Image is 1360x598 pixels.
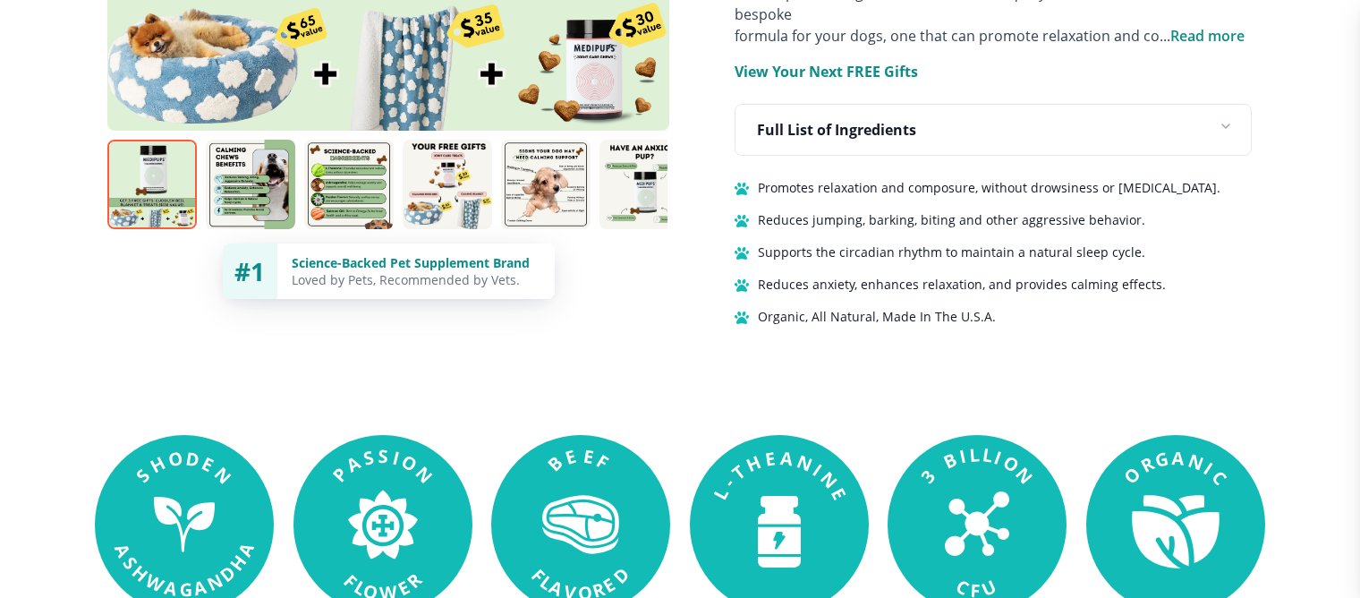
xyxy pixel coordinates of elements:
span: Organic, All Natural, Made In The U.S.A. [758,306,996,328]
span: Supports the circadian rhythm to maintain a natural sleep cycle. [758,242,1145,263]
span: ... [1160,26,1245,46]
div: Loved by Pets, Recommended by Vets. [292,271,540,288]
span: Read more [1170,26,1245,46]
img: Calming Chews | Natural Dog Supplements [501,140,591,229]
img: Calming Chews | Natural Dog Supplements [599,140,689,229]
span: #1 [234,254,265,288]
img: Calming Chews | Natural Dog Supplements [206,140,295,229]
span: formula for your dogs, one that can promote relaxation and co [735,26,1160,46]
span: Reduces anxiety, enhances relaxation, and provides calming effects. [758,274,1166,295]
p: Full List of Ingredients [757,119,916,141]
img: Calming Chews | Natural Dog Supplements [304,140,394,229]
div: Science-Backed Pet Supplement Brand [292,254,540,271]
span: Promotes relaxation and composure, without drowsiness or [MEDICAL_DATA]. [758,177,1220,199]
img: Calming Chews | Natural Dog Supplements [107,140,197,229]
span: Reduces jumping, barking, biting and other aggressive behavior. [758,209,1145,231]
p: View Your Next FREE Gifts [735,61,918,82]
img: Calming Chews | Natural Dog Supplements [403,140,492,229]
